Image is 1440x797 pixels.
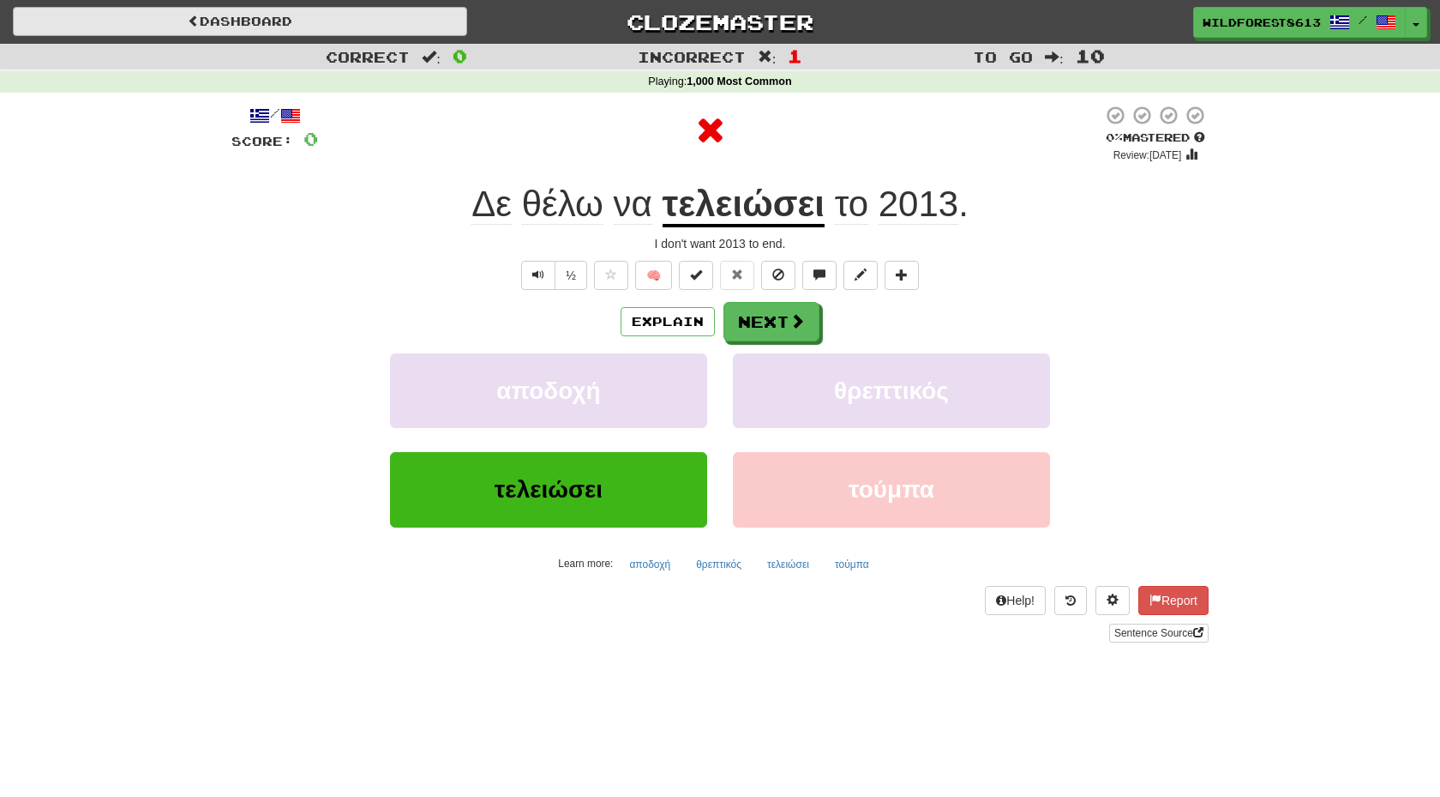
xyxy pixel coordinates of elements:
[788,45,802,66] span: 1
[733,452,1050,527] button: τούμπα
[973,48,1033,65] span: To go
[635,261,672,290] button: 🧠
[521,261,555,290] button: Play sentence audio (ctl+space)
[1045,50,1064,64] span: :
[985,586,1046,615] button: Help!
[835,184,868,225] span: το
[453,45,467,66] span: 0
[1193,7,1406,38] a: WildForest8613 /
[522,184,603,225] span: θέλω
[733,353,1050,428] button: θρεπτικός
[390,452,707,527] button: τελειώσει
[720,261,754,290] button: Reset to 0% Mastered (alt+r)
[849,476,934,503] span: τούμπα
[679,261,713,290] button: Set this sentence to 100% Mastered (alt+m)
[1138,586,1209,615] button: Report
[621,307,715,336] button: Explain
[761,261,795,290] button: Ignore sentence (alt+i)
[493,7,947,37] a: Clozemaster
[802,261,837,290] button: Discuss sentence (alt+u)
[638,48,746,65] span: Incorrect
[558,558,613,570] small: Learn more:
[1109,624,1209,643] a: Sentence Source
[422,50,441,64] span: :
[390,353,707,428] button: αποδοχή
[1203,15,1321,30] span: WildForest8613
[758,50,777,64] span: :
[495,476,603,503] span: τελειώσει
[885,261,919,290] button: Add to collection (alt+a)
[843,261,878,290] button: Edit sentence (alt+d)
[834,377,949,404] span: θρεπτικός
[614,184,652,225] span: να
[471,184,512,225] span: Δε
[687,552,751,577] button: θρεπτικός
[13,7,467,36] a: Dashboard
[758,552,819,577] button: τελειώσει
[687,75,791,88] strong: 1,000 Most Common
[326,48,410,65] span: Correct
[555,261,587,290] button: ½
[825,184,969,225] span: .
[518,261,587,290] div: Text-to-speech controls
[303,128,318,149] span: 0
[1106,130,1123,144] span: 0 %
[879,184,958,225] span: 2013
[620,552,680,577] button: αποδοχή
[496,377,600,404] span: αποδοχή
[663,184,825,227] u: τελειώσει
[594,261,628,290] button: Favorite sentence (alt+f)
[231,105,318,126] div: /
[1054,586,1087,615] button: Round history (alt+y)
[231,235,1209,252] div: I don't want 2013 to end.
[723,302,819,341] button: Next
[1359,14,1367,26] span: /
[1102,130,1209,146] div: Mastered
[231,134,293,148] span: Score:
[1076,45,1105,66] span: 10
[1113,149,1182,161] small: Review: [DATE]
[825,552,879,577] button: τούμπα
